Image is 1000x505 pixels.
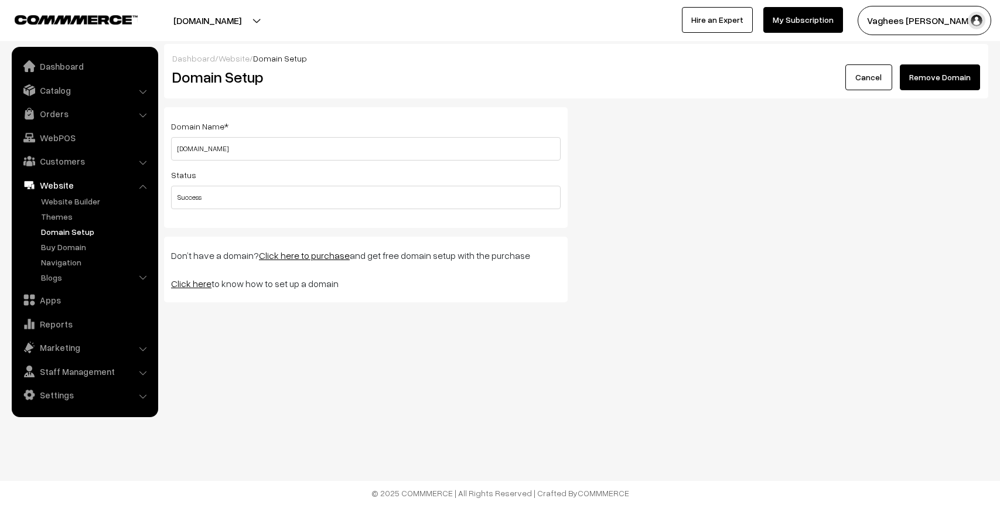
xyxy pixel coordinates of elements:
p: to know how to set up a domain [171,277,561,291]
div: / / [172,52,980,64]
input: eg. example.com [171,137,561,161]
button: Vaghees [PERSON_NAME]… [858,6,991,35]
a: My Subscription [763,7,843,33]
a: Navigation [38,256,154,268]
button: Remove Domain [900,64,980,90]
a: Customers [15,151,154,172]
a: Cancel [845,64,892,90]
label: Status [171,169,196,181]
a: Website [15,175,154,196]
a: Website [219,53,250,63]
a: Orders [15,103,154,124]
a: Staff Management [15,361,154,382]
a: COMMMERCE [578,488,629,498]
a: Themes [38,210,154,223]
a: Catalog [15,80,154,101]
a: Buy Domain [38,241,154,253]
a: Domain Setup [38,226,154,238]
a: Dashboard [15,56,154,77]
h2: Domain Setup [172,68,705,86]
a: Marketing [15,337,154,358]
a: Blogs [38,271,154,284]
img: user [968,12,985,29]
a: Settings [15,384,154,405]
a: COMMMERCE [15,12,117,26]
button: [DOMAIN_NAME] [132,6,282,35]
a: Reports [15,313,154,335]
a: Dashboard [172,53,215,63]
label: Domain Name [171,120,228,132]
a: WebPOS [15,127,154,148]
a: Website Builder [38,195,154,207]
a: Hire an Expert [682,7,753,33]
img: COMMMERCE [15,15,138,24]
a: Apps [15,289,154,310]
p: Don’t have a domain? and get free domain setup with the purchase [171,248,561,262]
a: Click here [171,278,211,289]
a: Click here to purchase [259,250,350,261]
span: Domain Setup [253,53,307,63]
